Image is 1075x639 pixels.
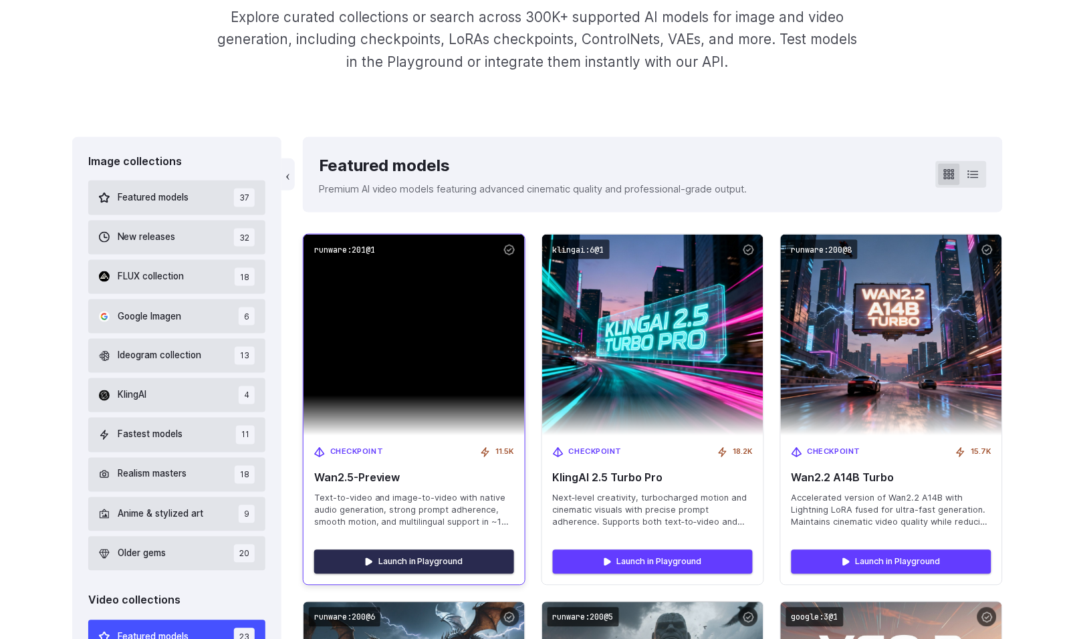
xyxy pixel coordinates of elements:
div: Video collections [88,592,265,610]
button: Fastest models 11 [88,418,265,452]
code: klingai:6@1 [548,240,610,259]
button: FLUX collection 18 [88,260,265,294]
span: Text-to-video and image-to-video with native audio generation, strong prompt adherence, smooth mo... [314,493,514,529]
span: 11 [236,426,255,444]
button: Anime & stylized art 9 [88,497,265,531]
span: 32 [234,229,255,247]
button: ‹ [281,158,295,190]
span: Checkpoint [808,446,861,459]
span: 11.5K [496,446,514,459]
span: New releases [118,230,175,245]
code: runware:200@5 [548,608,619,627]
span: Featured models [118,190,189,205]
span: KlingAI [118,388,146,403]
span: Google Imagen [118,309,181,324]
span: 6 [239,307,255,326]
button: Ideogram collection 13 [88,339,265,373]
span: 18 [235,268,255,286]
span: Fastest models [118,428,183,442]
span: 15.7K [971,446,991,459]
span: 20 [234,545,255,563]
img: KlingAI 2.5 Turbo Pro [542,235,763,436]
img: Wan2.2 A14B Turbo [781,235,1002,436]
a: Launch in Playground [553,550,753,574]
p: Premium AI video models featuring advanced cinematic quality and professional-grade output. [319,181,747,197]
span: Checkpoint [569,446,622,459]
span: Ideogram collection [118,349,201,364]
code: runware:200@6 [309,608,380,627]
span: KlingAI 2.5 Turbo Pro [553,472,753,485]
span: 18 [235,466,255,484]
span: Next‑level creativity, turbocharged motion and cinematic visuals with precise prompt adherence. S... [553,493,753,529]
span: 18.2K [733,446,753,459]
code: runware:200@8 [786,240,858,259]
button: Google Imagen 6 [88,299,265,334]
button: KlingAI 4 [88,378,265,412]
div: Featured models [319,153,747,178]
span: 37 [234,188,255,207]
code: google:3@1 [786,608,844,627]
button: New releases 32 [88,221,265,255]
span: Older gems [118,547,166,561]
span: Checkpoint [330,446,384,459]
span: FLUX collection [118,269,184,284]
a: Launch in Playground [792,550,991,574]
span: Anime & stylized art [118,507,203,522]
button: Featured models 37 [88,180,265,215]
p: Explore curated collections or search across 300K+ supported AI models for image and video genera... [212,6,863,73]
a: Launch in Playground [314,550,514,574]
span: 13 [235,347,255,365]
span: Accelerated version of Wan2.2 A14B with Lightning LoRA fused for ultra-fast generation. Maintains... [792,493,991,529]
span: 9 [239,505,255,523]
span: 4 [239,386,255,404]
span: Wan2.2 A14B Turbo [792,472,991,485]
code: runware:201@1 [309,240,380,259]
button: Older gems 20 [88,537,265,571]
div: Image collections [88,153,265,170]
span: Wan2.5-Preview [314,472,514,485]
span: Realism masters [118,467,187,482]
button: Realism masters 18 [88,458,265,492]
